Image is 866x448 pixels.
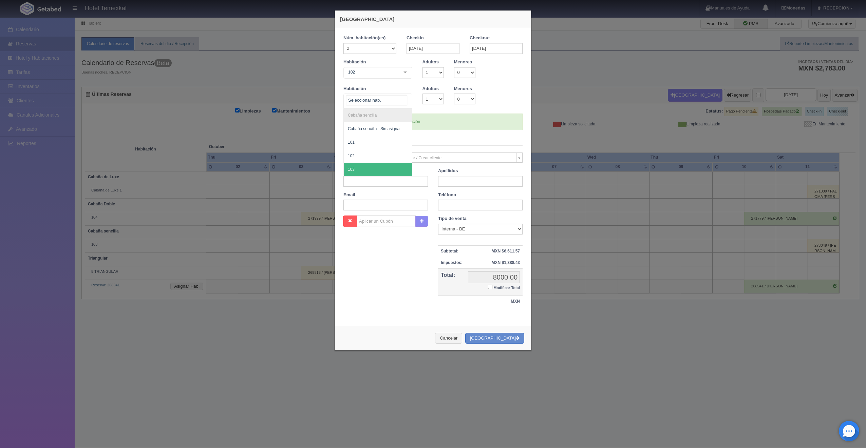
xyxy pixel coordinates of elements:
span: 102 [348,154,355,158]
label: Adultos [422,59,439,65]
label: Teléfono [438,192,456,198]
input: Seleccionar hab. [346,95,407,105]
label: Adultos [422,86,439,92]
button: Cancelar [435,333,462,344]
legend: Datos del Cliente [343,135,523,146]
label: Tipo de venta [438,216,467,222]
label: Menores [454,59,472,65]
span: 102 [346,69,398,76]
label: Núm. habitación(es) [343,35,385,41]
label: Apellidos [438,168,458,174]
label: Email [343,192,355,198]
input: DD-MM-AAAA [407,43,459,54]
span: Cabaña sencilla - Sin asignar [348,126,401,131]
input: Modificar Total [488,285,492,289]
label: Checkout [470,35,490,41]
span: 103 [348,167,355,172]
input: Aplicar un Cupón [357,216,416,226]
h4: [GEOGRAPHIC_DATA] [340,16,526,23]
label: Habitación [343,59,366,65]
strong: MXN [511,299,520,304]
label: Habitación [343,86,366,92]
th: Total: [438,269,465,296]
th: Impuestos: [438,257,465,269]
span: 101 [348,140,355,145]
th: Subtotal: [438,245,465,257]
strong: MXN $1,388.43 [492,260,520,265]
div: Si hay disponibilidad en esta habitación [343,114,523,130]
strong: MXN $6,611.57 [492,249,520,253]
input: DD-MM-AAAA [470,43,523,54]
label: Checkin [407,35,424,41]
span: Seleccionar / Crear cliente [394,153,514,163]
label: Cliente [338,152,386,159]
small: Modificar Total [493,286,520,290]
button: [GEOGRAPHIC_DATA] [465,333,524,344]
a: Seleccionar / Crear cliente [391,152,523,163]
label: Menores [454,86,472,92]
